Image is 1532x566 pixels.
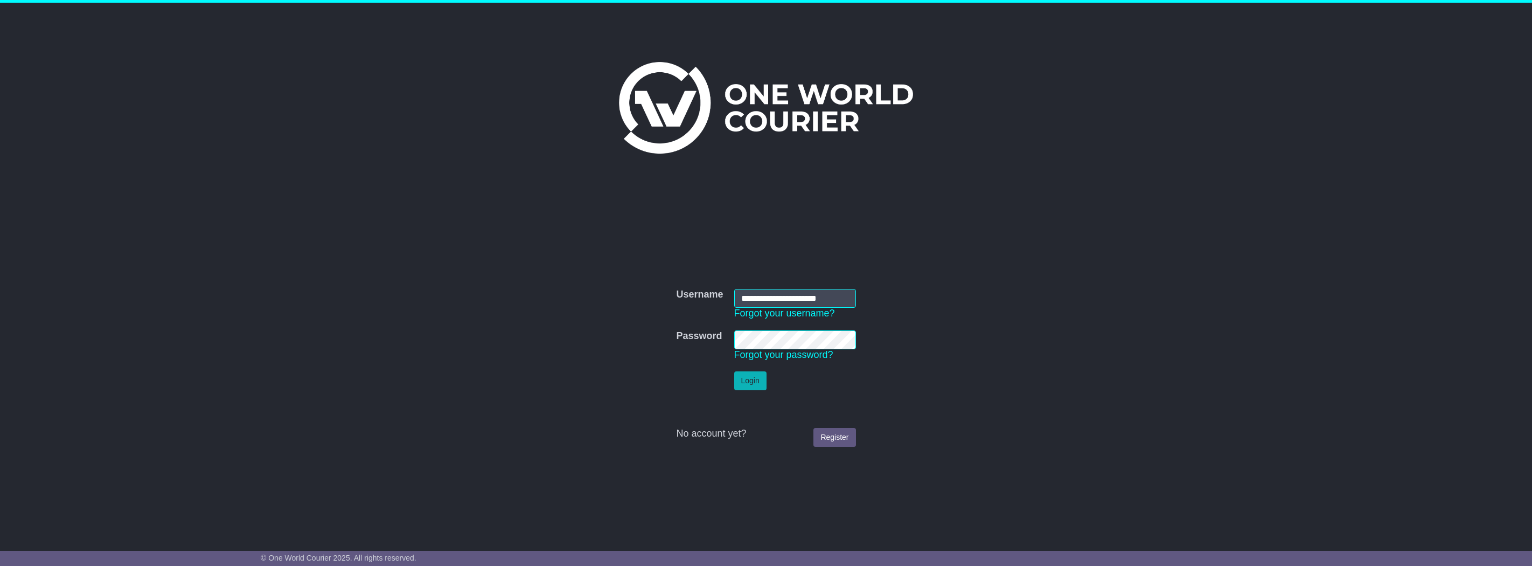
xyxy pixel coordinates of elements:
[676,330,722,342] label: Password
[734,308,835,319] a: Forgot your username?
[676,428,855,440] div: No account yet?
[676,289,723,301] label: Username
[734,371,767,390] button: Login
[619,62,913,154] img: One World
[813,428,855,447] a: Register
[734,349,833,360] a: Forgot your password?
[261,554,416,562] span: © One World Courier 2025. All rights reserved.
